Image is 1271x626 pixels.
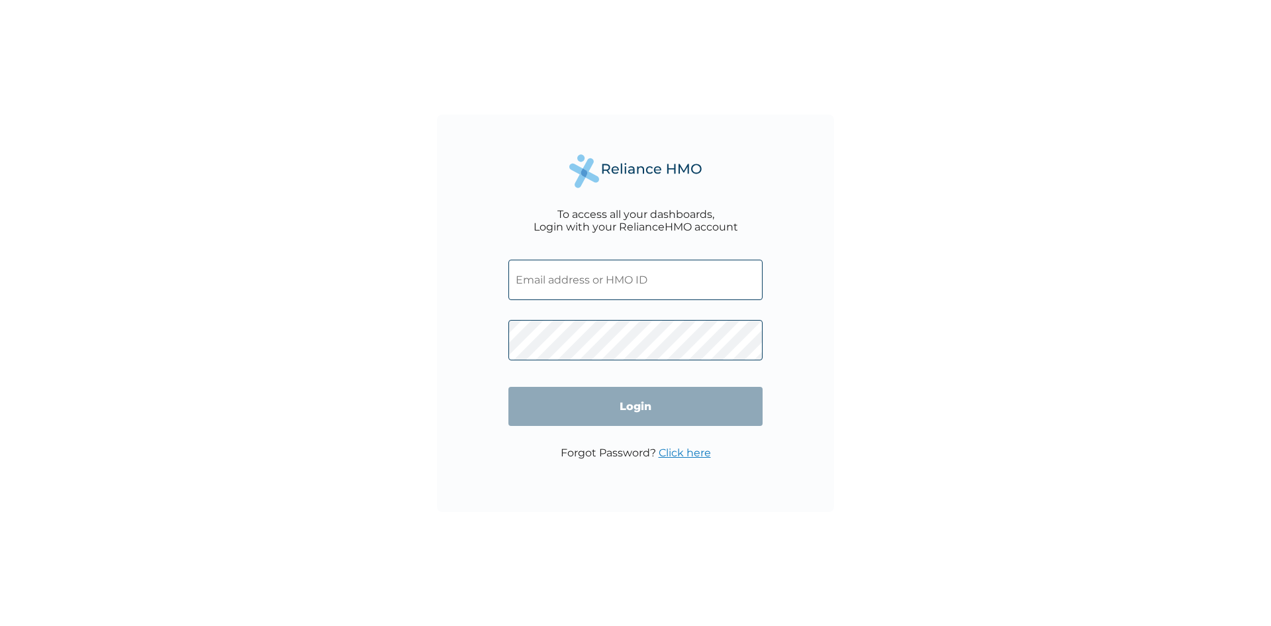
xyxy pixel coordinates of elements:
[569,154,702,188] img: Reliance Health's Logo
[561,446,711,459] p: Forgot Password?
[659,446,711,459] a: Click here
[534,208,738,233] div: To access all your dashboards, Login with your RelianceHMO account
[508,260,763,300] input: Email address or HMO ID
[508,387,763,426] input: Login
